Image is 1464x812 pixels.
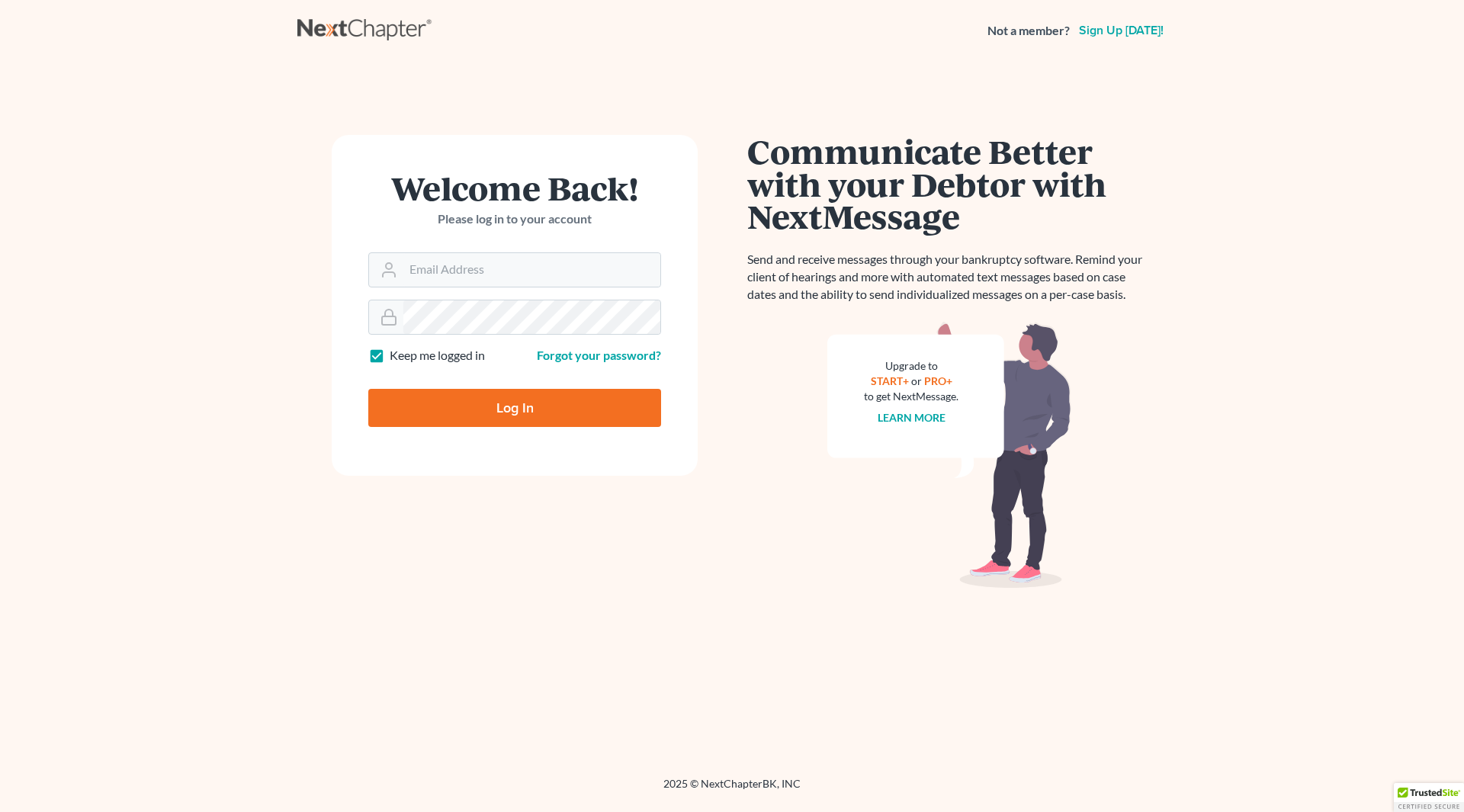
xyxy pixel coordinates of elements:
[403,253,660,287] input: Email Address
[864,358,958,374] div: Upgrade to
[747,135,1151,233] h1: Communicate Better with your Debtor with NextMessage
[827,322,1071,589] img: nextmessage_bg-59042aed3d76b12b5cd301f8e5b87938c9018125f34e5fa2b7a6b67550977c72.svg
[368,172,661,204] h1: Welcome Back!
[368,210,661,228] p: Please log in to your account
[297,776,1167,804] div: 2025 © NextChapterBK, INC
[878,411,945,424] a: Learn more
[987,22,1070,40] strong: Not a member?
[864,389,958,404] div: to get NextMessage.
[924,374,952,387] a: PRO+
[368,389,661,427] input: Log In
[1076,24,1167,37] a: Sign up [DATE]!
[871,374,909,387] a: START+
[390,347,485,364] label: Keep me logged in
[747,251,1151,303] p: Send and receive messages through your bankruptcy software. Remind your client of hearings and mo...
[1394,783,1464,812] div: TrustedSite Certified
[911,374,922,387] span: or
[537,348,661,362] a: Forgot your password?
